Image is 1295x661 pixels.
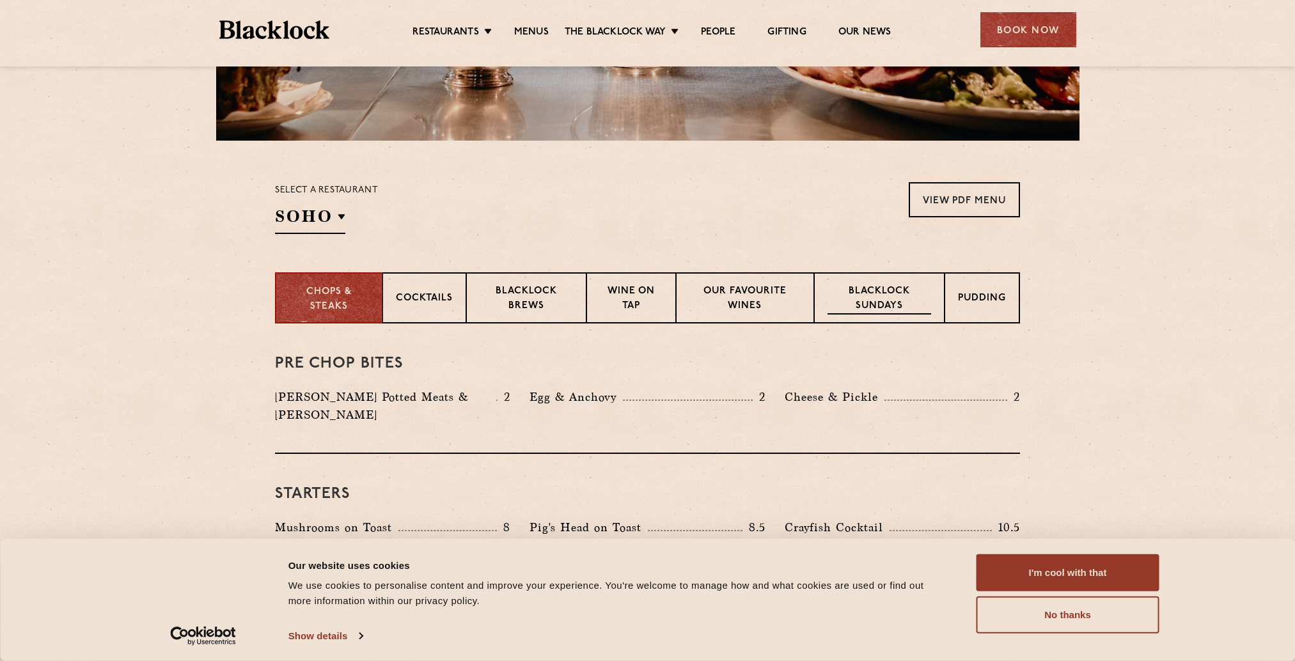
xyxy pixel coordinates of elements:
p: 10.5 [992,519,1020,536]
p: 8.5 [742,519,765,536]
img: BL_Textured_Logo-footer-cropped.svg [219,20,330,39]
button: No thanks [977,596,1159,634]
p: Pudding [958,292,1006,307]
p: Cheese & Pickle [785,388,884,406]
p: Crayfish Cocktail [785,518,890,536]
p: Egg & Anchovy [530,388,623,406]
p: 8 [497,519,510,536]
p: Wine on Tap [600,284,663,315]
a: People [701,26,735,40]
a: View PDF Menu [909,182,1020,217]
p: 2 [1007,389,1020,405]
p: Blacklock Brews [480,284,573,315]
p: Select a restaurant [275,182,378,199]
p: 2 [498,389,510,405]
p: Blacklock Sundays [828,284,931,315]
h2: SOHO [275,205,345,234]
button: I'm cool with that [977,554,1159,591]
div: Our website uses cookies [288,557,948,573]
p: Cocktails [396,292,453,307]
h3: Pre Chop Bites [275,355,1020,372]
a: Show details [288,626,363,646]
p: Chops & Steaks [289,285,369,314]
a: Menus [514,26,549,40]
div: Book Now [980,12,1076,47]
div: We use cookies to personalise content and improve your experience. You're welcome to manage how a... [288,578,948,609]
a: Usercentrics Cookiebot - opens in a new window [147,626,259,646]
a: The Blacklock Way [565,26,666,40]
a: Our News [838,26,891,40]
p: 2 [753,389,765,405]
p: [PERSON_NAME] Potted Meats & [PERSON_NAME] [275,388,496,424]
h3: Starters [275,486,1020,502]
p: Mushrooms on Toast [275,518,398,536]
a: Gifting [767,26,806,40]
p: Our favourite wines [689,284,800,315]
a: Restaurants [412,26,479,40]
p: Pig's Head on Toast [530,518,648,536]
